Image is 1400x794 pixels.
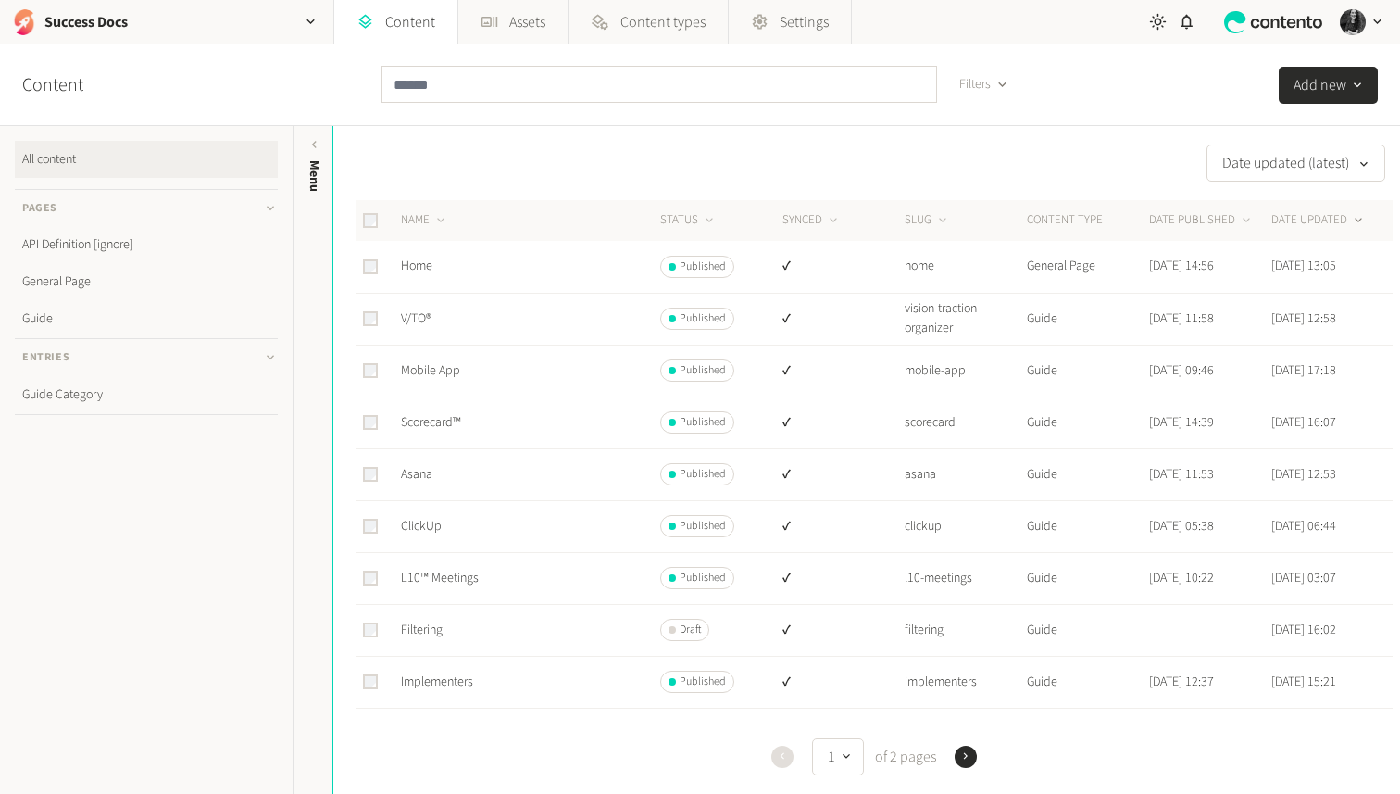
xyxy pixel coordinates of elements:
td: General Page [1026,241,1148,293]
h2: Success Docs [44,11,128,33]
th: CONTENT TYPE [1026,200,1148,241]
span: Pages [22,200,57,217]
a: Mobile App [401,361,460,380]
span: Filters [959,75,991,95]
span: Entries [22,349,69,366]
td: implementers [904,656,1026,708]
td: Guide [1026,293,1148,345]
time: [DATE] 11:53 [1149,465,1214,484]
td: ✔ [781,397,904,448]
button: DATE PUBLISHED [1149,211,1254,230]
td: ✔ [781,552,904,604]
span: Published [680,466,726,483]
td: ✔ [781,448,904,500]
button: STATUS [660,211,717,230]
button: 1 [812,738,864,775]
time: [DATE] 14:39 [1149,413,1214,432]
span: Published [680,570,726,586]
time: [DATE] 12:37 [1149,673,1214,691]
span: of 2 pages [871,746,936,768]
td: ✔ [781,708,904,760]
img: Success Docs [11,9,37,35]
time: [DATE] 13:05 [1271,257,1336,275]
td: Guide [1026,500,1148,552]
time: [DATE] 06:44 [1271,517,1336,536]
a: Guide Category [15,376,278,413]
a: L10™ Meetings [401,569,479,587]
time: [DATE] 03:07 [1271,569,1336,587]
span: Published [680,674,726,690]
span: Published [680,518,726,535]
button: Date updated (latest) [1206,145,1385,182]
time: [DATE] 17:18 [1271,361,1336,380]
time: [DATE] 11:58 [1149,309,1214,328]
td: ✔ [781,656,904,708]
a: Scorecard™ [401,413,461,432]
span: Draft [680,622,701,638]
a: V/TO® [401,309,431,328]
td: vision-traction-organizer [904,293,1026,345]
td: Guide [1026,397,1148,448]
time: [DATE] 10:22 [1149,569,1214,587]
a: All content [15,141,278,178]
td: Guide [1026,656,1148,708]
time: [DATE] 12:58 [1271,309,1336,328]
td: affiliate-program [904,708,1026,760]
td: l10-meetings [904,552,1026,604]
td: ✔ [781,345,904,397]
button: SLUG [905,211,950,230]
img: Hollie Duncan [1340,9,1366,35]
a: General Page [15,263,278,300]
button: SYNCED [782,211,841,230]
time: [DATE] 05:38 [1149,517,1214,536]
span: Published [680,310,726,327]
td: asana [904,448,1026,500]
td: Guide [1026,448,1148,500]
time: [DATE] 16:02 [1271,621,1336,639]
a: Filtering [401,621,443,639]
a: Asana [401,465,432,484]
td: ✔ [781,604,904,656]
time: [DATE] 12:53 [1271,465,1336,484]
button: DATE UPDATED [1271,211,1366,230]
a: API Definition [ignore] [15,226,278,263]
button: Filters [944,66,1023,103]
button: Add new [1279,67,1378,104]
span: Settings [780,11,829,33]
span: Menu [305,160,324,192]
a: ClickUp [401,517,442,536]
time: [DATE] 14:56 [1149,257,1214,275]
h2: Content [22,71,126,99]
td: home [904,241,1026,293]
button: NAME [401,211,448,230]
td: Guide [1026,708,1148,760]
td: Guide [1026,604,1148,656]
td: scorecard [904,397,1026,448]
span: Published [680,258,726,275]
td: ✔ [781,241,904,293]
td: filtering [904,604,1026,656]
a: Implementers [401,673,473,691]
a: Home [401,257,432,275]
td: clickup [904,500,1026,552]
time: [DATE] 16:07 [1271,413,1336,432]
td: ✔ [781,500,904,552]
span: Published [680,414,726,431]
time: [DATE] 09:46 [1149,361,1214,380]
span: Content types [620,11,706,33]
span: Published [680,362,726,379]
td: Guide [1026,552,1148,604]
a: Guide [15,300,278,337]
time: [DATE] 15:21 [1271,673,1336,691]
td: ✔ [781,293,904,345]
td: mobile-app [904,345,1026,397]
td: Guide [1026,345,1148,397]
